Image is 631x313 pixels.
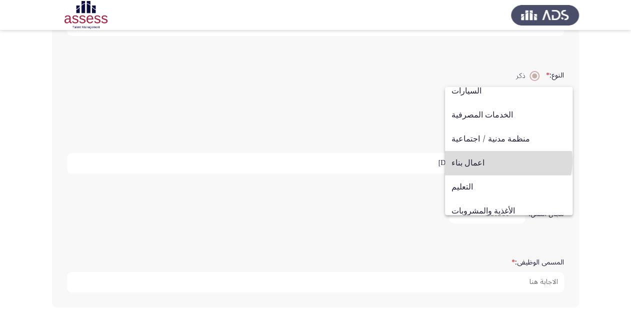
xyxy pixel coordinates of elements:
[451,79,566,103] span: السيارات
[451,127,566,151] span: منظمة مدنية / اجتماعية
[451,175,566,199] span: التعليم
[451,103,566,127] span: الخدمات المصرفية
[451,151,566,175] span: اعمال بناء
[451,199,566,223] span: الأغذية والمشروبات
